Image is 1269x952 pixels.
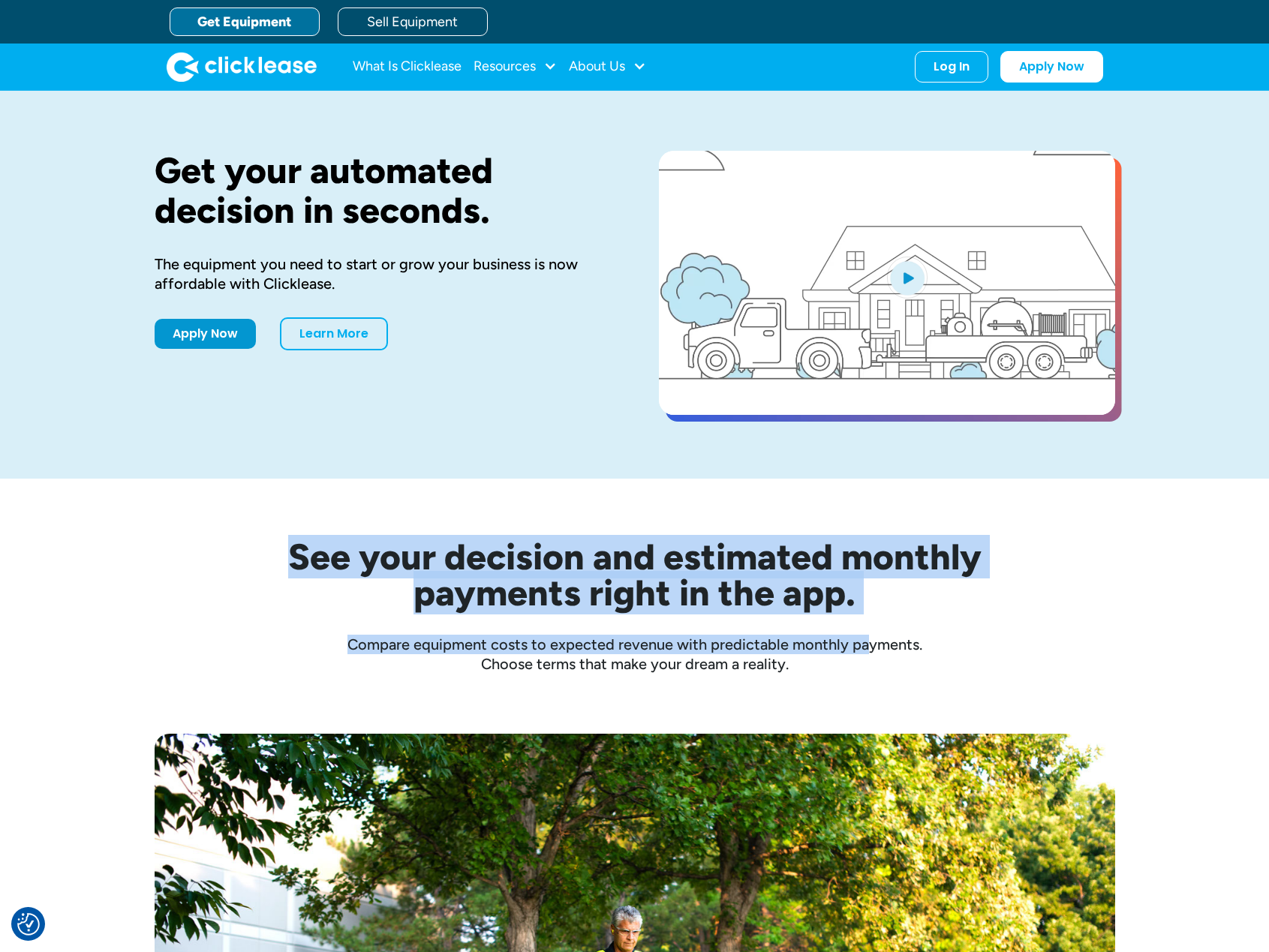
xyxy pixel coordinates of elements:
[474,52,557,82] div: Resources
[167,52,317,82] img: Clicklease logo
[659,151,1115,415] a: open lightbox
[569,52,646,82] div: About Us
[280,317,388,350] a: Learn More
[17,913,40,935] button: Consent Preferences
[934,59,970,74] div: Log In
[155,319,256,349] a: Apply Now
[170,8,320,36] a: Get Equipment
[353,52,462,82] a: What Is Clicklease
[215,539,1055,611] h2: See your decision and estimated monthly payments right in the app.
[338,8,488,36] a: Sell Equipment
[887,257,928,299] img: Blue play button logo on a light blue circular background
[17,913,40,935] img: Revisit consent button
[155,254,611,293] div: The equipment you need to start or grow your business is now affordable with Clicklease.
[155,151,611,230] h1: Get your automated decision in seconds.
[167,52,317,82] a: home
[155,635,1115,674] div: Compare equipment costs to expected revenue with predictable monthly payments. Choose terms that ...
[1000,51,1103,83] a: Apply Now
